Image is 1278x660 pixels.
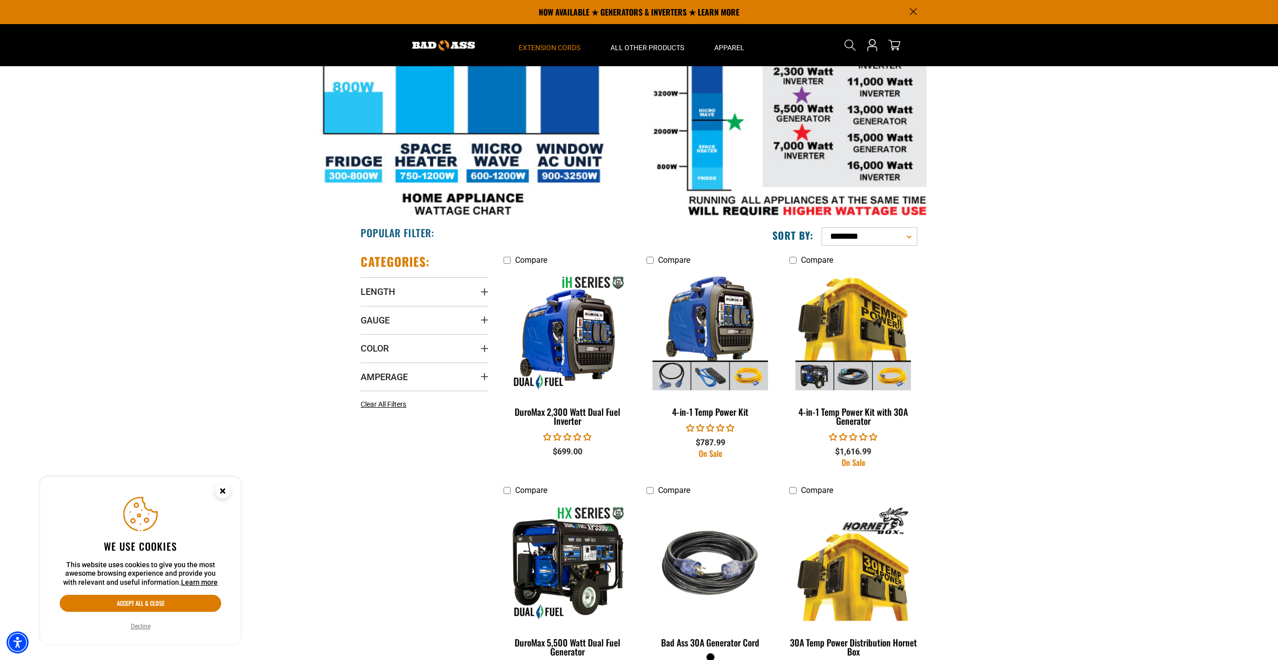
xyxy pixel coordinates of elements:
img: 4-in-1 Temp Power Kit with 30A Generator [790,275,916,390]
summary: Apparel [699,24,759,66]
h2: Popular Filter: [361,226,434,239]
div: On Sale [789,458,917,466]
summary: Length [361,277,489,305]
button: Close this option [205,477,241,508]
img: 4-in-1 Temp Power Kit [647,275,773,390]
p: This website uses cookies to give you the most awesome browsing experience and provide you with r... [60,561,221,587]
span: Apparel [714,43,744,52]
a: 4-in-1 Temp Power Kit with 30A Generator 4-in-1 Temp Power Kit with 30A Generator [789,270,917,431]
span: 0.00 stars [543,432,591,442]
div: 4-in-1 Temp Power Kit [647,407,774,416]
span: Compare [515,255,547,265]
div: $787.99 [647,437,774,449]
span: Compare [658,255,690,265]
span: All Other Products [610,43,684,52]
a: Open this option [864,24,880,66]
span: Compare [515,485,547,495]
span: Clear All Filters [361,400,406,408]
button: Decline [128,621,153,631]
summary: Extension Cords [504,24,595,66]
a: Clear All Filters [361,399,410,410]
div: 30A Temp Power Distribution Hornet Box [789,638,917,656]
h2: We use cookies [60,540,221,553]
a: 4-in-1 Temp Power Kit 4-in-1 Temp Power Kit [647,270,774,422]
div: $1,616.99 [789,446,917,458]
summary: Gauge [361,306,489,334]
img: Bad Ass Extension Cords [412,40,475,51]
img: 30A Temp Power Distribution Hornet Box [790,505,916,620]
div: Bad Ass 30A Generator Cord [647,638,774,647]
span: Compare [658,485,690,495]
div: DuroMax 5,500 Watt Dual Fuel Generator [504,638,631,656]
h2: Categories: [361,254,430,269]
span: 0.00 stars [829,432,877,442]
span: Amperage [361,371,408,383]
a: black Bad Ass 30A Generator Cord [647,501,774,653]
summary: Color [361,334,489,362]
span: Length [361,286,395,297]
img: black [647,505,773,620]
span: Color [361,343,389,354]
summary: All Other Products [595,24,699,66]
img: DuroMax 5,500 Watt Dual Fuel Generator [505,505,631,620]
button: Accept all & close [60,595,221,612]
summary: Search [842,37,858,53]
span: Compare [801,485,833,495]
label: Sort by: [772,229,814,242]
div: $699.00 [504,446,631,458]
span: Extension Cords [519,43,580,52]
div: DuroMax 2,300 Watt Dual Fuel Inverter [504,407,631,425]
a: This website uses cookies to give you the most awesome browsing experience and provide you with r... [181,578,218,586]
img: DuroMax 2,300 Watt Dual Fuel Inverter [505,275,631,390]
a: cart [886,39,902,51]
span: 0.00 stars [686,423,734,433]
span: Gauge [361,314,390,326]
aside: Cookie Consent [40,477,241,644]
div: Accessibility Menu [7,631,29,653]
div: 4-in-1 Temp Power Kit with 30A Generator [789,407,917,425]
div: On Sale [647,449,774,457]
summary: Amperage [361,363,489,391]
span: Compare [801,255,833,265]
a: DuroMax 2,300 Watt Dual Fuel Inverter DuroMax 2,300 Watt Dual Fuel Inverter [504,270,631,431]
